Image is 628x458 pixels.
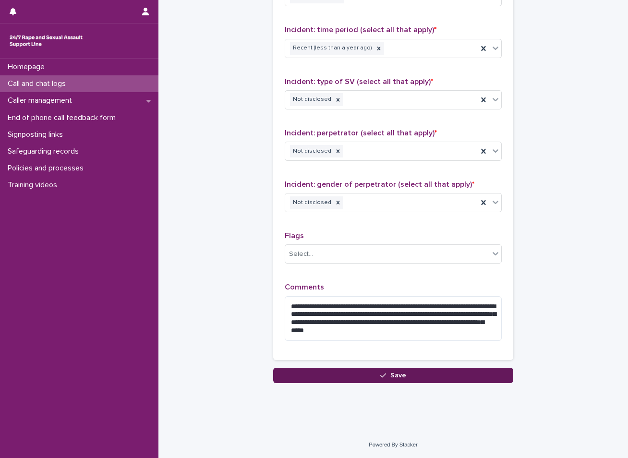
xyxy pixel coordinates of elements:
[285,129,437,137] span: Incident: perpetrator (select all that apply)
[273,368,513,383] button: Save
[290,196,333,209] div: Not disclosed
[390,372,406,379] span: Save
[285,26,436,34] span: Incident: time period (select all that apply)
[289,249,313,259] div: Select...
[4,79,73,88] p: Call and chat logs
[285,181,474,188] span: Incident: gender of perpetrator (select all that apply)
[290,93,333,106] div: Not disclosed
[4,62,52,72] p: Homepage
[8,31,85,50] img: rhQMoQhaT3yELyF149Cw
[290,42,374,55] div: Recent (less than a year ago)
[285,78,433,85] span: Incident: type of SV (select all that apply)
[369,442,417,447] a: Powered By Stacker
[4,96,80,105] p: Caller management
[4,181,65,190] p: Training videos
[4,147,86,156] p: Safeguarding records
[285,232,304,240] span: Flags
[290,145,333,158] div: Not disclosed
[4,113,123,122] p: End of phone call feedback form
[4,130,71,139] p: Signposting links
[4,164,91,173] p: Policies and processes
[285,283,324,291] span: Comments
